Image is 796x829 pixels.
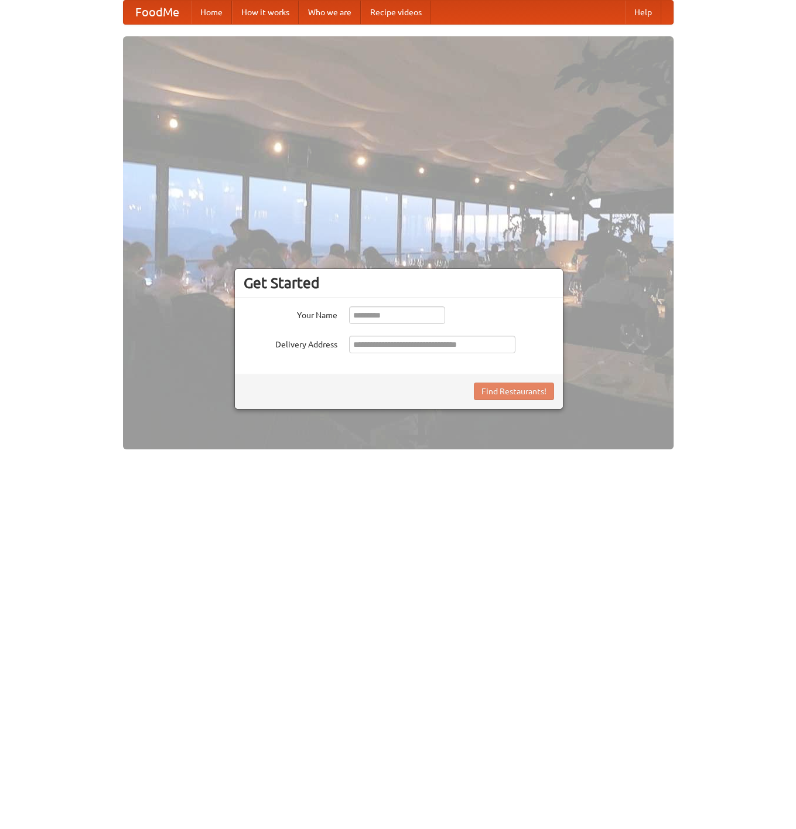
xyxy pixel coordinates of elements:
[244,336,337,350] label: Delivery Address
[232,1,299,24] a: How it works
[124,1,191,24] a: FoodMe
[299,1,361,24] a: Who we are
[244,274,554,292] h3: Get Started
[361,1,431,24] a: Recipe videos
[625,1,661,24] a: Help
[244,306,337,321] label: Your Name
[474,383,554,400] button: Find Restaurants!
[191,1,232,24] a: Home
